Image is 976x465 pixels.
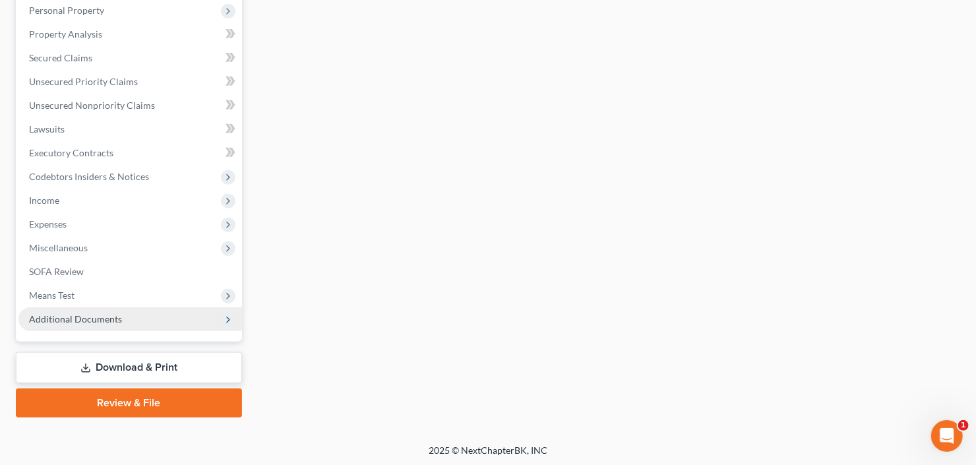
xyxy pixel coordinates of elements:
span: Personal Property [29,5,104,16]
a: Download & Print [16,352,242,383]
span: Unsecured Priority Claims [29,76,138,87]
span: Codebtors Insiders & Notices [29,171,149,182]
span: Expenses [29,218,67,230]
span: Income [29,195,59,206]
span: Miscellaneous [29,242,88,253]
a: Lawsuits [18,117,242,141]
a: Property Analysis [18,22,242,46]
span: SOFA Review [29,266,84,277]
span: Means Test [29,290,75,301]
span: Property Analysis [29,28,102,40]
a: Secured Claims [18,46,242,70]
a: SOFA Review [18,260,242,284]
iframe: Intercom live chat [931,420,963,452]
span: Additional Documents [29,313,122,325]
a: Unsecured Priority Claims [18,70,242,94]
a: Review & File [16,388,242,418]
span: Unsecured Nonpriority Claims [29,100,155,111]
span: Lawsuits [29,123,65,135]
a: Executory Contracts [18,141,242,165]
a: Unsecured Nonpriority Claims [18,94,242,117]
span: Secured Claims [29,52,92,63]
span: 1 [958,420,969,431]
span: Executory Contracts [29,147,113,158]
